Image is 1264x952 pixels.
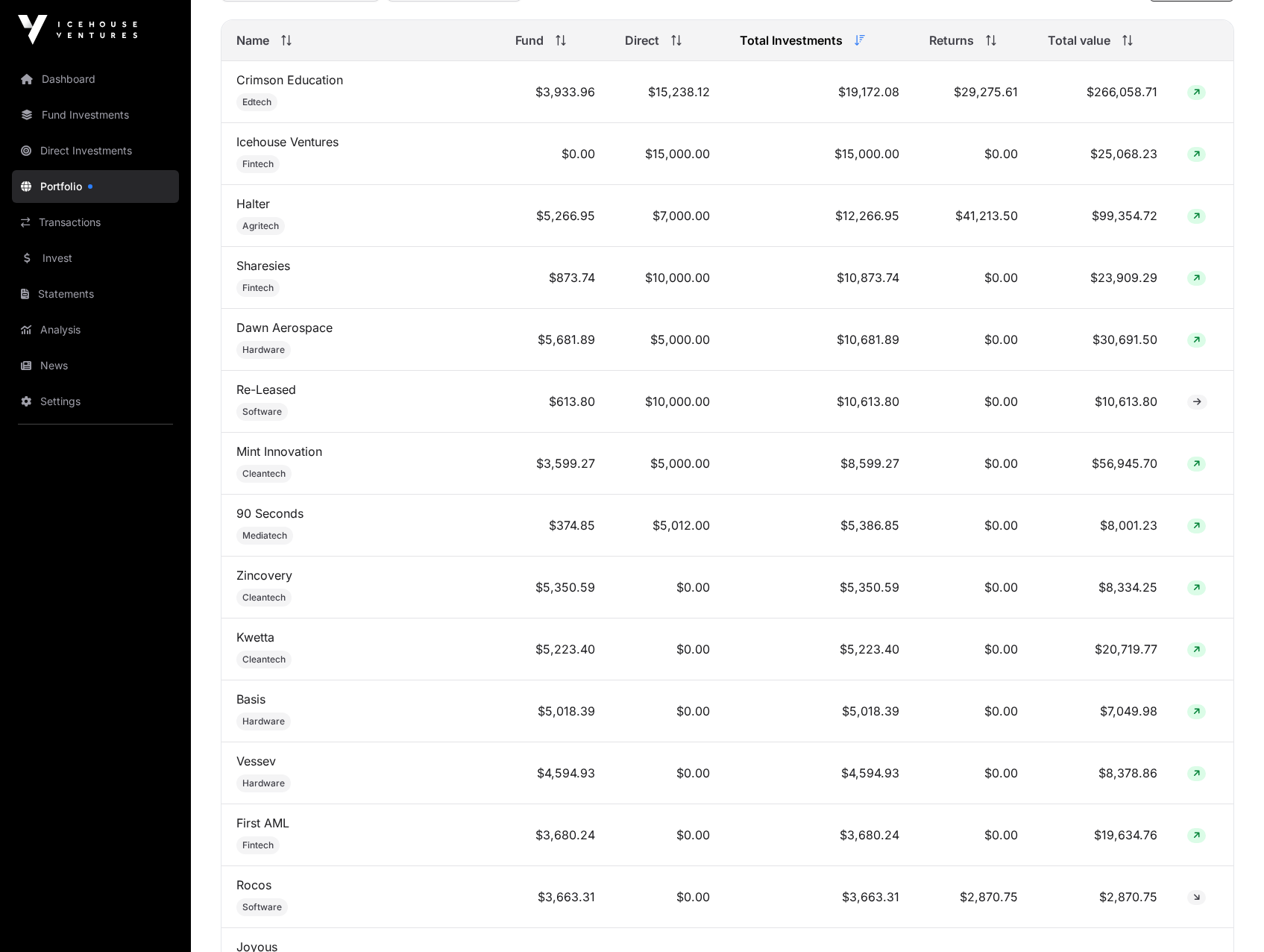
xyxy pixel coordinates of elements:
td: $374.85 [500,495,609,557]
a: Direct Investments [12,134,179,167]
td: $2,870.75 [914,866,1032,928]
a: Basis [236,692,265,707]
td: $10,873.74 [725,247,914,309]
span: Hardware [242,715,285,727]
iframe: Chat Widget [1189,880,1264,952]
td: $25,068.23 [1033,123,1173,185]
td: $5,681.89 [500,309,609,371]
td: $5,012.00 [610,495,726,557]
td: $3,663.31 [500,866,609,928]
td: $7,000.00 [610,185,726,247]
span: Software [242,406,282,418]
td: $5,018.39 [725,680,914,742]
span: Total value [1048,31,1110,49]
a: Icehouse Ventures [236,134,339,149]
a: News [12,349,179,382]
td: $8,378.86 [1033,742,1173,804]
td: $15,000.00 [725,123,914,185]
a: Crimson Education [236,72,343,87]
td: $10,613.80 [725,371,914,433]
td: $0.00 [610,557,726,619]
td: $4,594.93 [725,742,914,804]
a: Dawn Aerospace [236,320,333,335]
span: Agritech [242,220,279,232]
a: Sharesies [236,258,290,273]
span: Edtech [242,96,271,108]
td: $0.00 [914,371,1032,433]
td: $0.00 [914,433,1032,495]
a: First AML [236,815,289,830]
td: $20,719.77 [1033,619,1173,680]
a: Statements [12,278,179,310]
a: Mint Innovation [236,444,322,459]
td: $0.00 [914,495,1032,557]
a: Transactions [12,206,179,239]
td: $873.74 [500,247,609,309]
span: Name [236,31,269,49]
a: Kwetta [236,630,274,645]
a: Invest [12,242,179,275]
td: $10,000.00 [610,247,726,309]
a: 90 Seconds [236,506,304,521]
a: Settings [12,385,179,418]
span: Hardware [242,344,285,356]
td: $0.00 [914,619,1032,680]
td: $5,018.39 [500,680,609,742]
span: Direct [625,31,659,49]
td: $0.00 [610,619,726,680]
a: Dashboard [12,63,179,95]
td: $0.00 [500,123,609,185]
td: $8,599.27 [725,433,914,495]
span: Total Investments [740,31,843,49]
img: Icehouse Ventures Logo [18,15,137,45]
span: Mediatech [242,530,287,542]
td: $0.00 [914,804,1032,866]
a: Vessev [236,754,276,768]
span: Cleantech [242,468,286,480]
a: Zincovery [236,568,292,583]
td: $30,691.50 [1033,309,1173,371]
td: $0.00 [610,804,726,866]
td: $3,680.24 [500,804,609,866]
span: Returns [929,31,974,49]
td: $5,350.59 [725,557,914,619]
span: Hardware [242,777,285,789]
td: $5,223.40 [500,619,609,680]
td: $0.00 [914,742,1032,804]
td: $5,266.95 [500,185,609,247]
td: $3,933.96 [500,61,609,123]
td: $8,001.23 [1033,495,1173,557]
td: $29,275.61 [914,61,1032,123]
span: Cleantech [242,654,286,666]
a: Re-Leased [236,382,296,397]
a: Analysis [12,313,179,346]
td: $41,213.50 [914,185,1032,247]
td: $5,000.00 [610,309,726,371]
td: $0.00 [610,866,726,928]
a: Portfolio [12,170,179,203]
td: $3,663.31 [725,866,914,928]
td: $12,266.95 [725,185,914,247]
td: $5,350.59 [500,557,609,619]
td: $0.00 [610,742,726,804]
td: $0.00 [914,247,1032,309]
td: $10,000.00 [610,371,726,433]
span: Cleantech [242,592,286,604]
td: $2,870.75 [1033,866,1173,928]
td: $4,594.93 [500,742,609,804]
td: $3,599.27 [500,433,609,495]
td: $8,334.25 [1033,557,1173,619]
td: $5,386.85 [725,495,914,557]
td: $0.00 [914,680,1032,742]
td: $0.00 [914,309,1032,371]
span: Fintech [242,158,274,170]
span: Fund [515,31,544,49]
td: $7,049.98 [1033,680,1173,742]
span: Software [242,901,282,913]
td: $5,000.00 [610,433,726,495]
td: $15,238.12 [610,61,726,123]
td: $56,945.70 [1033,433,1173,495]
td: $15,000.00 [610,123,726,185]
a: Rocos [236,877,271,892]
